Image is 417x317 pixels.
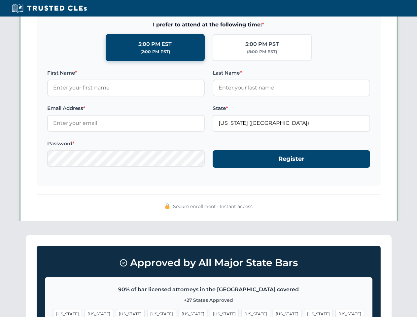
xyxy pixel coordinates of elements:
[53,297,364,304] p: +27 States Approved
[47,115,205,131] input: Enter your email
[213,115,370,131] input: Florida (FL)
[140,49,170,55] div: (2:00 PM PST)
[213,69,370,77] label: Last Name
[47,80,205,96] input: Enter your first name
[213,80,370,96] input: Enter your last name
[47,69,205,77] label: First Name
[53,285,364,294] p: 90% of bar licensed attorneys in the [GEOGRAPHIC_DATA] covered
[45,254,372,272] h3: Approved by All Major State Bars
[213,150,370,168] button: Register
[165,203,170,209] img: 🔒
[47,140,205,148] label: Password
[245,40,279,49] div: 5:00 PM PST
[138,40,172,49] div: 5:00 PM EST
[47,104,205,112] label: Email Address
[213,104,370,112] label: State
[247,49,277,55] div: (8:00 PM EST)
[47,20,370,29] span: I prefer to attend at the following time:
[10,3,89,13] img: Trusted CLEs
[173,203,253,210] span: Secure enrollment • Instant access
